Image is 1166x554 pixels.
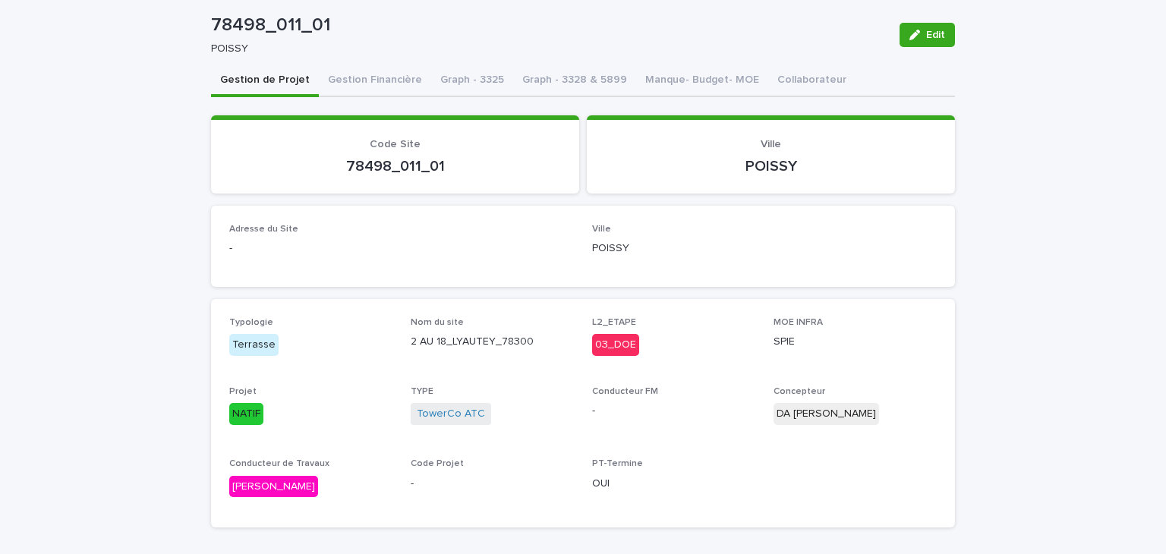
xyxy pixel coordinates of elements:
span: Ville [761,139,781,150]
span: Concepteur [774,387,825,396]
a: TowerCo ATC [417,406,485,422]
p: 78498_011_01 [229,157,561,175]
span: Typologie [229,318,273,327]
p: SPIE [774,334,937,350]
span: Conducteur de Travaux [229,459,329,468]
p: OUI [592,476,755,492]
p: - [411,476,574,492]
p: POISSY [605,157,937,175]
span: Code Site [370,139,421,150]
button: Collaborateur [768,65,856,97]
p: POISSY [592,241,937,257]
button: Graph - 3325 [431,65,513,97]
button: Edit [900,23,955,47]
button: Manque- Budget- MOE [636,65,768,97]
span: Nom du site [411,318,464,327]
span: MOE INFRA [774,318,823,327]
button: Graph - 3328 & 5899 [513,65,636,97]
p: - [592,403,755,419]
span: Ville [592,225,611,234]
span: Code Projet [411,459,464,468]
span: PT-Termine [592,459,643,468]
p: - [229,241,574,257]
p: 78498_011_01 [211,14,887,36]
span: Projet [229,387,257,396]
div: 03_DOE [592,334,639,356]
p: POISSY [211,42,881,55]
div: DA [PERSON_NAME] [774,403,879,425]
span: TYPE [411,387,433,396]
span: Edit [926,30,945,40]
div: Terrasse [229,334,279,356]
button: Gestion de Projet [211,65,319,97]
span: L2_ETAPE [592,318,636,327]
span: Conducteur FM [592,387,658,396]
div: [PERSON_NAME] [229,476,318,498]
div: NATIF [229,403,263,425]
p: 2 AU 18_LYAUTEY_78300 [411,334,574,350]
span: Adresse du Site [229,225,298,234]
button: Gestion Financière [319,65,431,97]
